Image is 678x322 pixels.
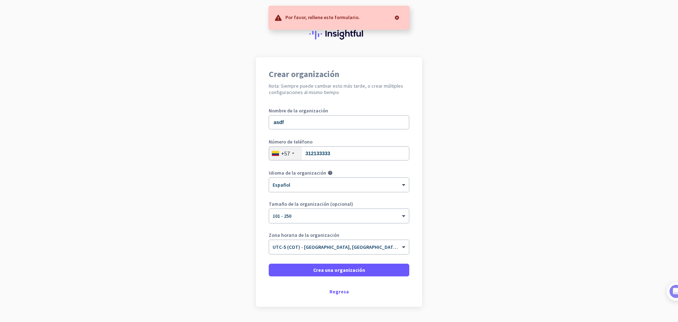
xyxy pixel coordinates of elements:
[269,83,409,95] h2: Nota: Siempre puede cambiar esto más tarde, o crear múltiples configuraciones al mismo tiempo
[281,150,290,157] div: +57
[269,146,409,160] input: 601 2345678
[269,264,409,276] button: Crea una organización
[269,70,409,78] h1: Crear organización
[269,170,326,175] label: Idioma de la organización
[269,233,409,238] label: Zona horaria de la organización
[313,267,365,274] span: Crea una organización
[269,115,409,129] input: ¿Cuál es el nombre de su empresa?
[269,108,409,113] label: Nombre de la organización
[309,28,369,40] img: Insightful
[269,139,409,144] label: Número de teléfono
[328,170,333,175] i: help
[269,289,409,294] div: Regresa
[269,201,409,206] label: Tamaño de la organización (opcional)
[285,13,360,21] p: Por favor, rellene este formulario.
